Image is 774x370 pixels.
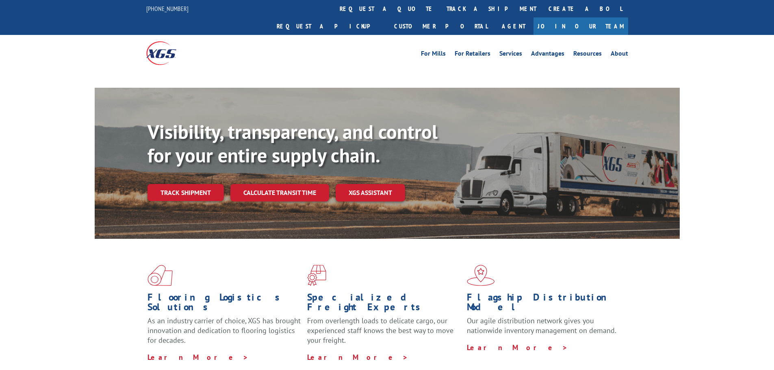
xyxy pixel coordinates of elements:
[147,265,173,286] img: xgs-icon-total-supply-chain-intelligence-red
[336,184,405,201] a: XGS ASSISTANT
[611,50,628,59] a: About
[307,265,326,286] img: xgs-icon-focused-on-flooring-red
[271,17,388,35] a: Request a pickup
[388,17,494,35] a: Customer Portal
[307,353,408,362] a: Learn More >
[147,353,249,362] a: Learn More >
[307,316,461,352] p: From overlength loads to delicate cargo, our experienced staff knows the best way to move your fr...
[467,343,568,352] a: Learn More >
[421,50,446,59] a: For Mills
[467,292,620,316] h1: Flagship Distribution Model
[147,119,438,168] b: Visibility, transparency, and control for your entire supply chain.
[531,50,564,59] a: Advantages
[455,50,490,59] a: For Retailers
[147,292,301,316] h1: Flooring Logistics Solutions
[533,17,628,35] a: Join Our Team
[147,184,224,201] a: Track shipment
[494,17,533,35] a: Agent
[146,4,189,13] a: [PHONE_NUMBER]
[230,184,329,201] a: Calculate transit time
[499,50,522,59] a: Services
[467,265,495,286] img: xgs-icon-flagship-distribution-model-red
[307,292,461,316] h1: Specialized Freight Experts
[147,316,301,345] span: As an industry carrier of choice, XGS has brought innovation and dedication to flooring logistics...
[467,316,616,335] span: Our agile distribution network gives you nationwide inventory management on demand.
[573,50,602,59] a: Resources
